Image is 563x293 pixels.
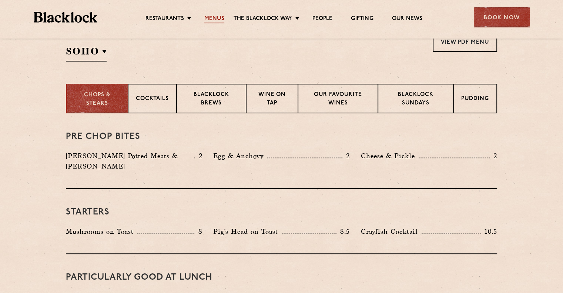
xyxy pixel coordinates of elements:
p: 8.5 [336,227,350,236]
p: 2 [342,151,350,161]
p: Pudding [461,95,489,104]
h3: Pre Chop Bites [66,132,497,141]
a: View PDF Menu [433,31,497,52]
h3: PARTICULARLY GOOD AT LUNCH [66,273,497,282]
a: People [312,15,332,23]
p: 2 [490,151,497,161]
p: Cocktails [136,95,169,104]
h2: SOHO [66,45,107,61]
p: Blacklock Sundays [386,91,446,108]
div: Book Now [474,7,530,27]
p: 2 [195,151,202,161]
a: The Blacklock Way [234,15,292,23]
h3: Starters [66,207,497,217]
p: Our favourite wines [306,91,370,108]
img: BL_Textured_Logo-footer-cropped.svg [34,12,98,23]
p: 8 [194,227,202,236]
p: Crayfish Cocktail [361,226,422,237]
a: Menus [204,15,224,23]
a: Gifting [351,15,373,23]
p: Chops & Steaks [74,91,120,108]
p: Egg & Anchovy [213,151,267,161]
p: Mushrooms on Toast [66,226,137,237]
a: Restaurants [145,15,184,23]
p: [PERSON_NAME] Potted Meats & [PERSON_NAME] [66,151,194,172]
p: Pig's Head on Toast [213,226,282,237]
p: Blacklock Brews [184,91,238,108]
a: Our News [392,15,423,23]
p: 10.5 [481,227,497,236]
p: Cheese & Pickle [361,151,419,161]
p: Wine on Tap [254,91,290,108]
